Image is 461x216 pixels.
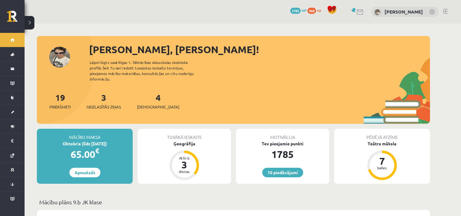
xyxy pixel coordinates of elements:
[236,140,329,147] div: Tev pieejamie punkti
[137,104,179,110] span: [DEMOGRAPHIC_DATA]
[262,168,303,177] a: 10 piedāvājumi
[87,92,121,110] a: 3Neizlasītās ziņas
[49,104,71,110] span: Priekšmeti
[307,8,316,14] span: 968
[290,8,301,14] span: 1785
[37,147,133,162] div: 65.00
[89,42,430,57] div: [PERSON_NAME], [PERSON_NAME]!
[302,8,307,13] span: mP
[138,140,231,147] div: Ģeogrāfija
[334,140,430,147] div: Teātra māksla
[317,8,321,13] span: xp
[175,170,193,173] div: dienas
[236,129,329,140] div: Motivācija
[95,146,99,155] span: €
[37,129,133,140] div: Mācību maksa
[236,147,329,162] div: 1785
[385,9,423,15] a: [PERSON_NAME]
[290,8,307,13] a: 1785 mP
[87,104,121,110] span: Neizlasītās ziņas
[37,140,133,147] div: Oktobris (līdz [DATE])
[374,9,381,15] img: Marija Tjarve
[90,60,205,82] div: Laipni lūgts savā Rīgas 1. Tālmācības vidusskolas skolnieka profilā. Šeit Tu vari redzēt tuvojošo...
[373,166,391,170] div: balles
[373,156,391,166] div: 7
[7,11,25,26] a: Rīgas 1. Tālmācības vidusskola
[334,129,430,140] div: Pēdējā atzīme
[307,8,324,13] a: 968 xp
[138,140,231,181] a: Ģeogrāfija Atlicis 3 dienas
[137,92,179,110] a: 4[DEMOGRAPHIC_DATA]
[69,168,100,177] a: Apmaksāt
[175,160,193,170] div: 3
[39,198,428,206] p: Mācību plāns 9.b JK klase
[175,156,193,160] div: Atlicis
[49,92,71,110] a: 19Priekšmeti
[334,140,430,181] a: Teātra māksla 7 balles
[138,129,231,140] div: Tuvākā ieskaite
